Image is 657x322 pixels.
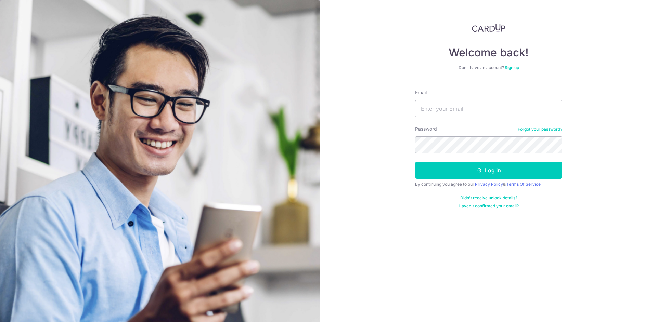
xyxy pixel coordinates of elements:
[415,162,562,179] button: Log in
[518,126,562,132] a: Forgot your password?
[415,65,562,70] div: Don’t have an account?
[475,182,503,187] a: Privacy Policy
[505,65,519,70] a: Sign up
[460,195,517,201] a: Didn't receive unlock details?
[506,182,541,187] a: Terms Of Service
[415,46,562,59] h4: Welcome back!
[415,125,437,132] label: Password
[459,203,519,209] a: Haven't confirmed your email?
[415,100,562,117] input: Enter your Email
[472,24,505,32] img: CardUp Logo
[415,89,427,96] label: Email
[415,182,562,187] div: By continuing you agree to our &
